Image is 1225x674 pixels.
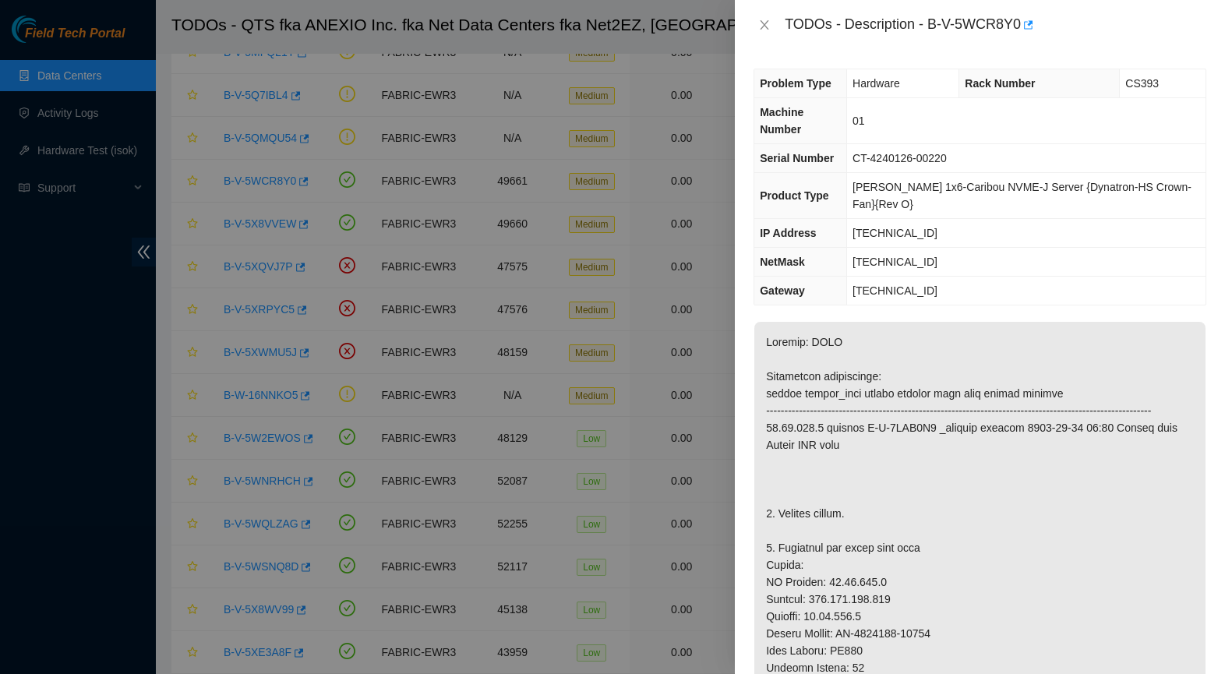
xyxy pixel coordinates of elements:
[853,77,900,90] span: Hardware
[853,181,1191,210] span: [PERSON_NAME] 1x6-Caribou NVME-J Server {Dynatron-HS Crown-Fan}{Rev O}
[754,18,775,33] button: Close
[760,106,803,136] span: Machine Number
[760,77,831,90] span: Problem Type
[785,12,1206,37] div: TODOs - Description - B-V-5WCR8Y0
[853,227,937,239] span: [TECHNICAL_ID]
[853,152,947,164] span: CT-4240126-00220
[760,227,816,239] span: IP Address
[1125,77,1159,90] span: CS393
[853,115,865,127] span: 01
[853,256,937,268] span: [TECHNICAL_ID]
[760,189,828,202] span: Product Type
[760,152,834,164] span: Serial Number
[853,284,937,297] span: [TECHNICAL_ID]
[760,284,805,297] span: Gateway
[965,77,1035,90] span: Rack Number
[758,19,771,31] span: close
[760,256,805,268] span: NetMask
